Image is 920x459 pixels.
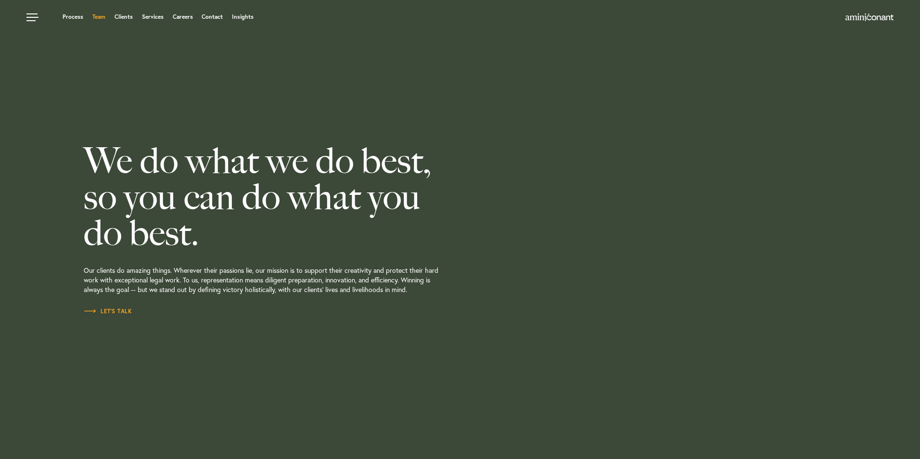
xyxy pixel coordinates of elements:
[84,251,529,306] p: Our clients do amazing things. Wherever their passions lie, our mission is to support their creat...
[63,14,83,20] a: Process
[115,14,133,20] a: Clients
[202,14,223,20] a: Contact
[173,14,193,20] a: Careers
[142,14,164,20] a: Services
[845,13,894,21] img: Amini & Conant
[84,143,529,251] h2: We do what we do best, so you can do what you do best.
[84,306,132,316] a: Let’s Talk
[84,308,132,314] span: Let’s Talk
[92,14,105,20] a: Team
[232,14,254,20] a: Insights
